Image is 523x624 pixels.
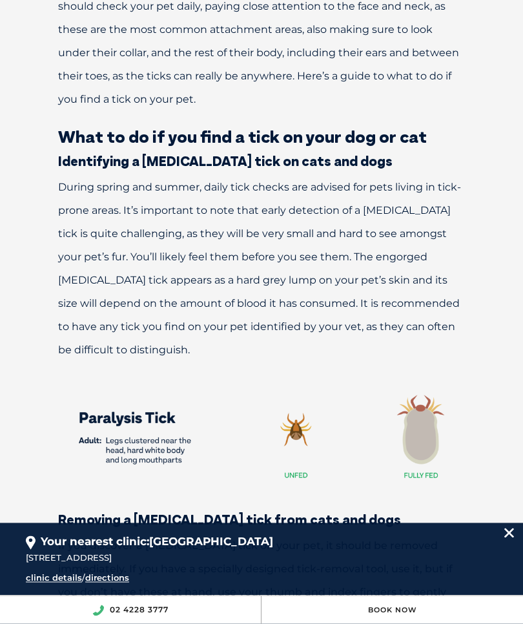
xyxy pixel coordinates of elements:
[26,523,497,550] div: Your nearest clinic:
[85,572,129,583] a: directions
[13,129,510,145] h2: What to do if you find a tick on your dog or cat
[110,605,169,614] a: 02 4228 3777
[504,528,514,537] img: location_close.svg
[149,535,273,548] span: [GEOGRAPHIC_DATA]
[58,181,461,356] span: During spring and summer, daily tick checks are advised for pets living in tick-prone areas. It’s...
[26,571,309,585] div: /
[13,154,510,168] h3: Identifying a [MEDICAL_DATA] tick on cats and dogs
[368,605,417,614] a: Book Now
[26,551,497,565] div: [STREET_ADDRESS]
[92,605,104,616] img: location_phone.svg
[58,379,465,495] img: paralysis tick identification chart
[26,536,36,550] img: location_pin.svg
[13,513,510,526] h3: Removing a [MEDICAL_DATA] tick from cats and dogs
[26,572,82,583] a: clinic details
